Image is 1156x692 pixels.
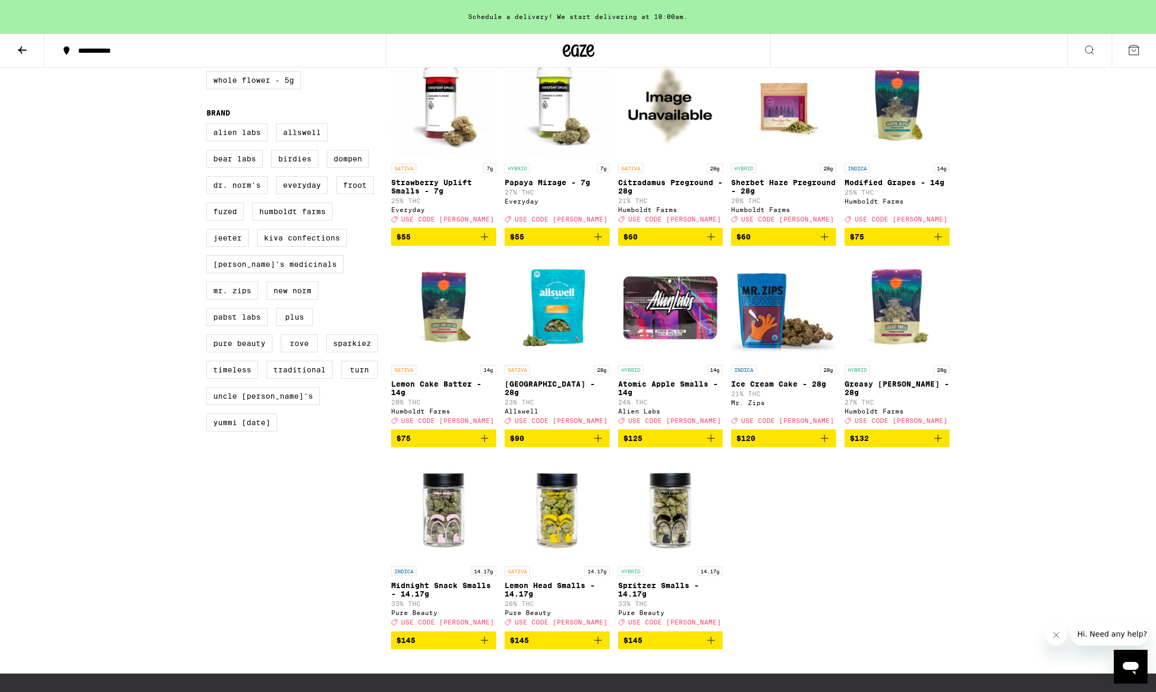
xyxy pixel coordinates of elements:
p: 23% THC [505,399,610,406]
p: 28g [934,365,950,374]
a: Open page for Spritzer Smalls - 14.17g from Pure Beauty [618,456,723,631]
p: 7g [597,164,610,173]
p: Spritzer Smalls - 14.17g [618,581,723,598]
label: Everyday [276,176,328,194]
p: INDICA [391,566,416,576]
button: Add to bag [391,631,496,649]
p: HYBRID [618,365,643,374]
span: USE CODE [PERSON_NAME] [855,417,947,424]
span: $145 [396,636,415,645]
span: USE CODE [PERSON_NAME] [401,417,494,424]
legend: Brand [206,109,230,117]
label: Froot [336,176,374,194]
img: Humboldt Farms - Lemon Cake Batter - 14g [391,254,496,360]
img: Alien Labs - Atomic Apple Smalls - 14g [618,254,723,360]
p: 21% THC [731,390,836,397]
p: Citradamus Preground - 28g [618,178,723,195]
p: Lemon Cake Batter - 14g [391,380,496,397]
a: Open page for Midnight Snack Smalls - 14.17g from Pure Beauty [391,456,496,631]
a: Open page for Lemon Cake Batter - 14g from Humboldt Farms [391,254,496,429]
label: Pabst Labs [206,308,268,326]
iframe: Button to launch messaging window [1114,650,1148,684]
p: SATIVA [391,164,416,173]
label: Fuzed [206,203,244,220]
p: SATIVA [618,164,643,173]
div: Pure Beauty [505,609,610,616]
p: SATIVA [505,566,530,576]
p: 27% THC [505,189,610,196]
p: SATIVA [505,365,530,374]
div: Humboldt Farms [391,408,496,415]
p: 20% THC [731,197,836,204]
p: Atomic Apple Smalls - 14g [618,380,723,397]
span: USE CODE [PERSON_NAME] [515,417,608,424]
label: Yummi [DATE] [206,414,277,431]
a: Open page for Ice Cream Cake - 28g from Mr. Zips [731,254,836,429]
a: Open page for Citradamus Preground - 28g from Humboldt Farms [618,53,723,228]
span: $145 [623,636,642,645]
span: USE CODE [PERSON_NAME] [628,619,721,626]
p: 28g [594,365,610,374]
a: Open page for Papaya Mirage - 7g from Everyday [505,53,610,228]
a: Open page for Greasy Runtz - 28g from Humboldt Farms [845,254,950,429]
button: Add to bag [845,429,950,447]
label: Kiva Confections [257,229,347,247]
p: 14.17g [471,566,496,576]
a: Open page for Lemon Head Smalls - 14.17g from Pure Beauty [505,456,610,631]
p: 14.17g [697,566,723,576]
span: USE CODE [PERSON_NAME] [855,216,947,223]
div: Mr. Zips [731,399,836,406]
div: Alien Labs [618,408,723,415]
iframe: Message from company [1071,622,1148,646]
span: $125 [623,434,642,443]
p: Greasy [PERSON_NAME] - 28g [845,380,950,397]
img: Humboldt Farms - Modified Grapes - 14g [845,53,950,158]
p: HYBRID [731,164,756,173]
label: Dr. Norm's [206,176,268,194]
p: 28g [707,164,723,173]
p: [GEOGRAPHIC_DATA] - 28g [505,380,610,397]
a: Open page for Garden Grove - 28g from Allswell [505,254,610,429]
img: Pure Beauty - Spritzer Smalls - 14.17g [618,456,723,561]
button: Add to bag [731,429,836,447]
button: Add to bag [505,631,610,649]
span: $60 [623,233,638,241]
button: Add to bag [618,228,723,246]
img: Everyday - Papaya Mirage - 7g [505,53,610,158]
a: Open page for Strawberry Uplift Smalls - 7g from Everyday [391,53,496,228]
div: Allswell [505,408,610,415]
label: Uncle [PERSON_NAME]'s [206,387,320,405]
div: Humboldt Farms [618,206,723,213]
img: Humboldt Farms - Citradamus Preground - 28g [618,53,723,158]
p: 27% THC [845,399,950,406]
p: 25% THC [845,189,950,196]
span: $132 [850,434,869,443]
button: Add to bag [391,228,496,246]
span: $55 [396,233,411,241]
p: 14.17g [584,566,610,576]
span: USE CODE [PERSON_NAME] [515,619,608,626]
p: 14g [480,365,496,374]
span: $75 [850,233,864,241]
span: USE CODE [PERSON_NAME] [401,216,494,223]
p: 26% THC [505,600,610,607]
img: Mr. Zips - Ice Cream Cake - 28g [731,254,836,360]
p: SATIVA [391,365,416,374]
button: Add to bag [391,429,496,447]
label: Birdies [271,150,318,168]
p: Strawberry Uplift Smalls - 7g [391,178,496,195]
p: 21% THC [618,197,723,204]
img: Humboldt Farms - Greasy Runtz - 28g [845,254,950,360]
span: $75 [396,434,411,443]
p: 33% THC [391,600,496,607]
img: Pure Beauty - Lemon Head Smalls - 14.17g [505,456,610,561]
p: Midnight Snack Smalls - 14.17g [391,581,496,598]
label: Timeless [206,361,258,379]
p: Modified Grapes - 14g [845,178,950,187]
p: Ice Cream Cake - 28g [731,380,836,388]
span: USE CODE [PERSON_NAME] [401,619,494,626]
button: Add to bag [505,228,610,246]
div: Pure Beauty [618,609,723,616]
span: $60 [736,233,751,241]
